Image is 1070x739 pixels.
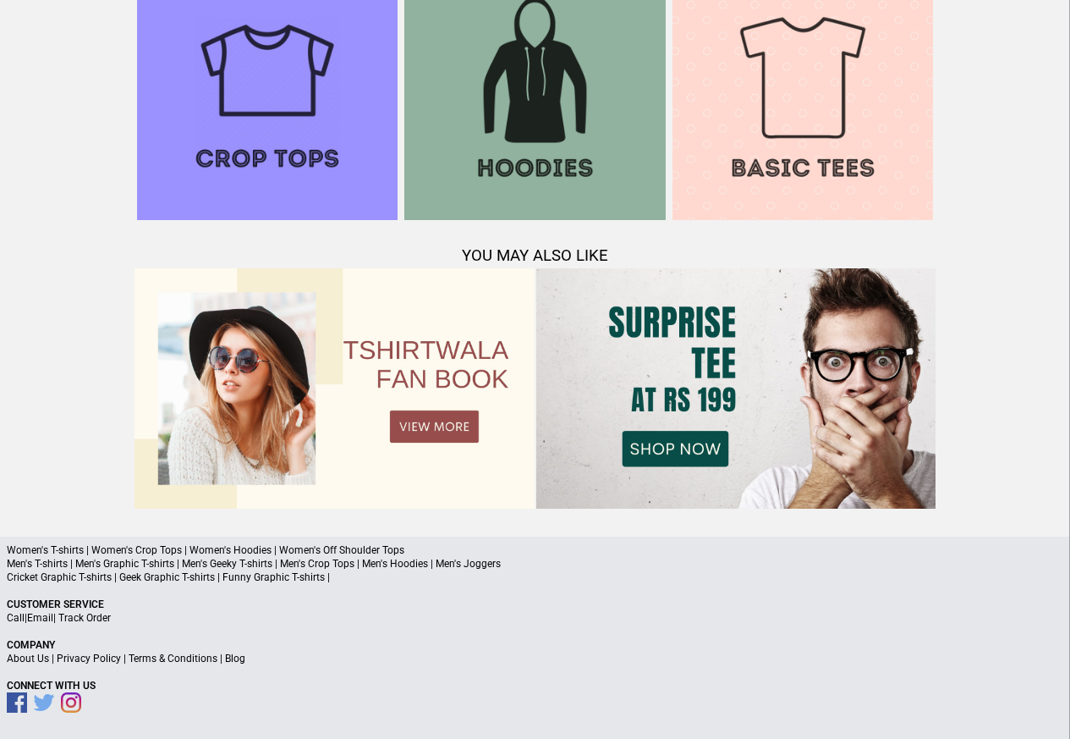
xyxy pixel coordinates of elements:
[7,557,1063,571] p: Men's T-shirts | Men's Graphic T-shirts | Men's Geeky T-shirts | Men's Crop Tops | Men's Hoodies ...
[58,612,111,624] a: Track Order
[7,679,1063,692] p: Connect With Us
[225,653,245,665] a: Blog
[462,246,608,265] span: YOU MAY ALSO LIKE
[7,612,25,624] a: Call
[7,571,1063,584] p: Cricket Graphic T-shirts | Geek Graphic T-shirts | Funny Graphic T-shirts |
[7,653,49,665] a: About Us
[27,612,53,624] a: Email
[57,653,121,665] a: Privacy Policy
[7,652,1063,665] p: | | |
[7,598,1063,611] p: Customer Service
[7,611,1063,625] p: | |
[129,653,217,665] a: Terms & Conditions
[7,638,1063,652] p: Company
[7,543,1063,557] p: Women's T-shirts | Women's Crop Tops | Women's Hoodies | Women's Off Shoulder Tops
